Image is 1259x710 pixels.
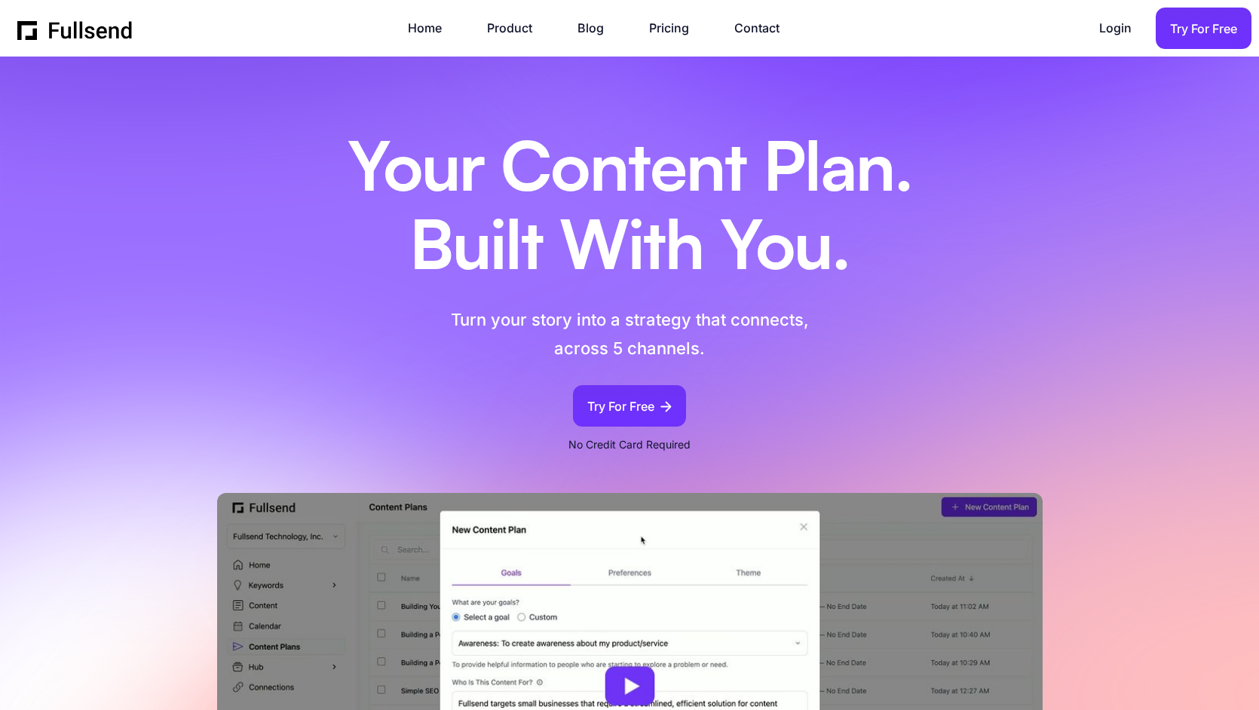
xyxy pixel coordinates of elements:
[649,18,704,38] a: Pricing
[487,18,547,38] a: Product
[17,17,133,40] a: home
[1099,18,1147,38] a: Login
[1170,19,1237,39] div: Try For Free
[573,385,686,427] a: Try For Free
[408,18,457,38] a: Home
[568,436,691,454] p: No Credit Card Required
[587,396,654,417] div: Try For Free
[309,132,950,288] h1: Your Content Plan. Built With You.
[384,306,876,363] p: Turn your story into a strategy that connects, across 5 channels.
[1156,8,1251,49] a: Try For Free
[577,18,619,38] a: Blog
[734,18,795,38] a: Contact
